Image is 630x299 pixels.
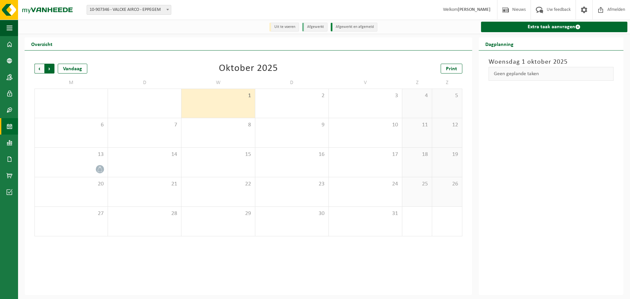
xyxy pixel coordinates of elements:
a: Print [441,64,462,74]
span: 17 [332,151,399,158]
span: 18 [406,151,429,158]
span: 20 [38,181,104,188]
span: 4 [406,92,429,99]
span: Volgende [45,64,54,74]
span: 15 [185,151,251,158]
span: 30 [259,210,325,217]
td: V [329,77,402,89]
span: 12 [435,121,458,129]
span: 11 [406,121,429,129]
td: D [255,77,329,89]
span: 7 [111,121,178,129]
span: 29 [185,210,251,217]
span: 8 [185,121,251,129]
span: 16 [259,151,325,158]
span: 14 [111,151,178,158]
span: 10 [332,121,399,129]
span: 22 [185,181,251,188]
h3: Woensdag 1 oktober 2025 [489,57,614,67]
span: Print [446,66,457,72]
span: 23 [259,181,325,188]
span: 19 [435,151,458,158]
span: 9 [259,121,325,129]
span: 13 [38,151,104,158]
h2: Dagplanning [479,37,520,50]
span: 31 [332,210,399,217]
span: 28 [111,210,178,217]
span: 10-907346 - VALCKE AIRCO - EPPEGEM [87,5,171,14]
span: 25 [406,181,429,188]
div: Vandaag [58,64,87,74]
span: 21 [111,181,178,188]
td: Z [402,77,432,89]
div: Geen geplande taken [489,67,614,81]
li: Afgewerkt [302,23,327,32]
span: 3 [332,92,399,99]
span: 5 [435,92,458,99]
span: Vorige [34,64,44,74]
span: 6 [38,121,104,129]
h2: Overzicht [25,37,59,50]
span: 27 [38,210,104,217]
td: M [34,77,108,89]
span: 2 [259,92,325,99]
strong: [PERSON_NAME] [458,7,491,12]
li: Afgewerkt en afgemeld [331,23,377,32]
a: Extra taak aanvragen [481,22,627,32]
span: 24 [332,181,399,188]
td: Z [432,77,462,89]
li: Uit te voeren [269,23,299,32]
td: D [108,77,181,89]
td: W [181,77,255,89]
span: 1 [185,92,251,99]
div: Oktober 2025 [219,64,278,74]
span: 26 [435,181,458,188]
span: 10-907346 - VALCKE AIRCO - EPPEGEM [87,5,171,15]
